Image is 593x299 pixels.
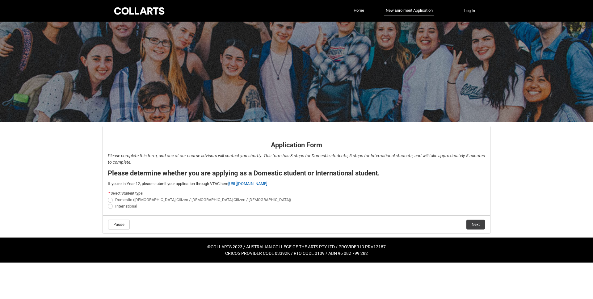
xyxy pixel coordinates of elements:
article: REDU_Application_Form_for_Applicant flow [103,126,490,234]
span: International [115,204,137,208]
abbr: required [108,191,110,196]
button: Next [466,220,485,230]
button: Pause [108,220,130,230]
a: Home [352,6,366,15]
button: Log In [459,6,480,16]
span: Select Student type: [111,191,143,196]
a: New Enrolment Application [384,6,434,16]
p: If you're in Year 12, please submit your application through VTAC here [108,181,485,187]
strong: Application Form - Page 1 [108,131,166,137]
span: Domestic ([DEMOGRAPHIC_DATA] Citizen / [DEMOGRAPHIC_DATA] Citizen / [DEMOGRAPHIC_DATA]) [115,197,291,202]
em: Please complete this form, and one of our course advisors will contact you shortly. This form has... [108,153,485,165]
a: [URL][DOMAIN_NAME] [228,181,267,186]
strong: Application Form [271,141,322,149]
strong: Please determine whether you are applying as a Domestic student or International student. [108,169,380,177]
